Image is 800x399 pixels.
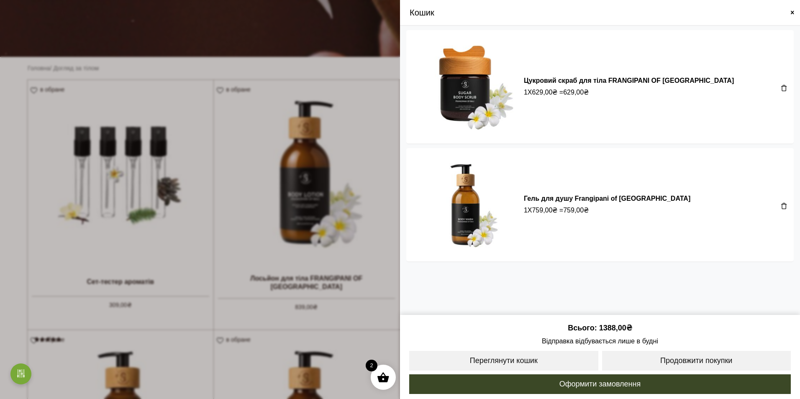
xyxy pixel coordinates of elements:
[552,205,557,215] span: ₴
[559,87,589,97] span: =
[524,77,734,84] a: Цукровий скраб для тіла FRANGIPANI OF [GEOGRAPHIC_DATA]
[524,87,777,97] div: X
[563,89,589,96] bdi: 629,00
[559,205,589,215] span: =
[552,87,557,97] span: ₴
[408,373,792,395] a: Оформити замовлення
[408,336,792,346] span: Відправка відбувається лише в будні
[532,207,557,214] bdi: 759,00
[584,205,589,215] span: ₴
[410,6,434,19] span: Кошик
[524,87,528,97] span: 1
[568,324,599,332] span: Всього
[408,350,599,371] a: Переглянути кошик
[524,205,777,215] div: X
[524,205,528,215] span: 1
[601,350,792,371] a: Продовжити покупки
[532,89,557,96] bdi: 629,00
[563,207,589,214] bdi: 759,00
[584,87,589,97] span: ₴
[524,195,690,202] a: Гель для душу Frangipani of [GEOGRAPHIC_DATA]
[366,360,377,371] span: 2
[599,324,632,332] bdi: 1388,00
[626,324,632,332] span: ₴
